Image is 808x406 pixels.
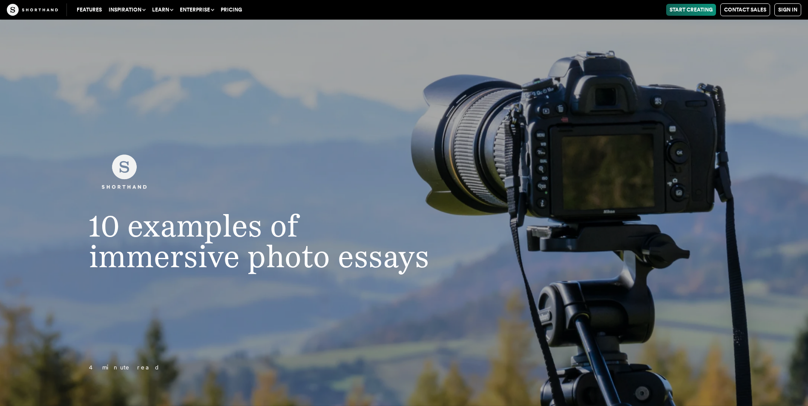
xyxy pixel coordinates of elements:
a: Features [73,4,105,16]
img: The Craft [7,4,58,16]
a: Contact Sales [720,3,770,16]
a: Sign in [774,3,801,16]
button: Learn [149,4,176,16]
p: 4 minute read [72,363,460,373]
a: Start Creating [666,4,716,16]
button: Inspiration [105,4,149,16]
a: Pricing [217,4,245,16]
h1: 10 examples of immersive photo essays [72,211,460,272]
button: Enterprise [176,4,217,16]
